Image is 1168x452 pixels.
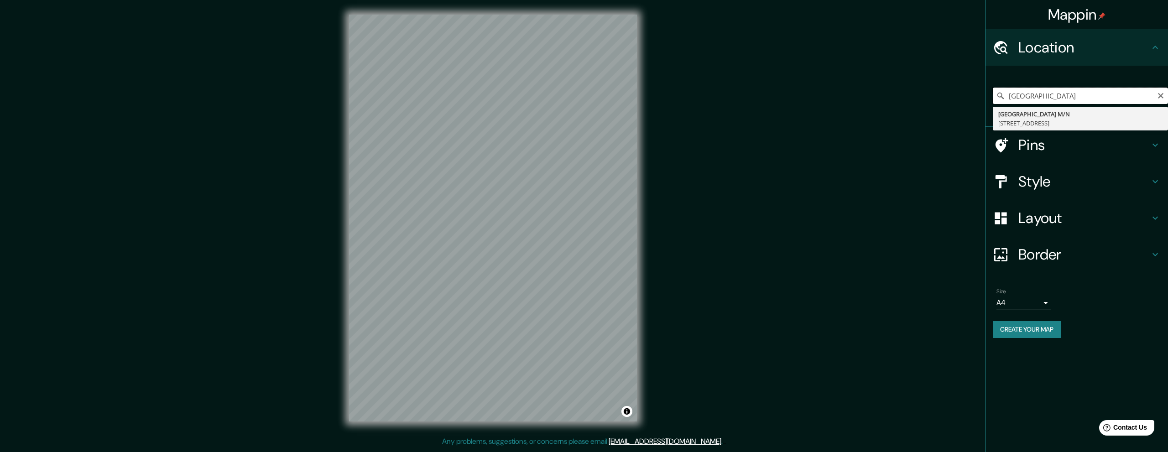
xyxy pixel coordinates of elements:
[993,88,1168,104] input: Pick your city or area
[723,436,724,447] div: .
[985,200,1168,236] div: Layout
[985,127,1168,163] div: Pins
[1018,38,1150,57] h4: Location
[1048,5,1106,24] h4: Mappin
[1018,172,1150,191] h4: Style
[985,236,1168,273] div: Border
[996,296,1051,310] div: A4
[1018,136,1150,154] h4: Pins
[442,436,723,447] p: Any problems, suggestions, or concerns please email .
[985,163,1168,200] div: Style
[998,119,1163,128] div: [STREET_ADDRESS]
[993,321,1061,338] button: Create your map
[1018,245,1150,264] h4: Border
[998,109,1163,119] div: [GEOGRAPHIC_DATA] M/N
[349,15,637,421] canvas: Map
[996,288,1006,296] label: Size
[985,29,1168,66] div: Location
[1018,209,1150,227] h4: Layout
[1098,12,1105,20] img: pin-icon.png
[1157,91,1164,99] button: Clear
[621,406,632,417] button: Toggle attribution
[724,436,726,447] div: .
[609,436,721,446] a: [EMAIL_ADDRESS][DOMAIN_NAME]
[1087,416,1158,442] iframe: Help widget launcher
